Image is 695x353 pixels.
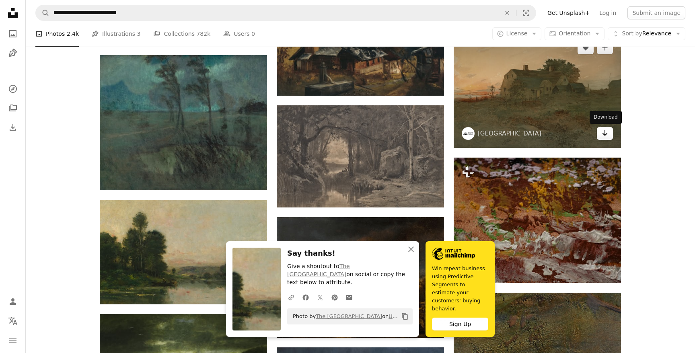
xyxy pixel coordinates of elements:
[92,21,140,47] a: Illustrations 3
[597,41,613,54] button: Add to Collection
[608,27,685,40] button: Sort byRelevance
[590,111,622,124] div: Download
[100,200,267,304] img: a painting of a body of water with trees in the background
[622,30,671,38] span: Relevance
[389,313,412,319] a: Unsplash
[454,158,621,283] img: Abstract painting with textured brushstrokes and various colors.
[627,6,685,19] button: Submit an image
[597,127,613,140] a: Download
[287,263,413,287] p: Give a shoutout to on social or copy the text below to attribute.
[516,5,536,21] button: Visual search
[100,248,267,255] a: a painting of a body of water with trees in the background
[5,119,21,135] a: Download History
[559,30,590,37] span: Orientation
[251,29,255,38] span: 0
[100,55,267,190] img: photo-1751732347465-1de310de44fb
[578,41,594,54] button: Like
[316,313,382,319] a: The [GEOGRAPHIC_DATA]
[426,241,495,337] a: Win repeat business using Predictive Segments to estimate your customers’ buying behavior.Sign Up
[313,289,327,305] a: Share on Twitter
[498,5,516,21] button: Clear
[506,30,528,37] span: License
[342,289,356,305] a: Share over email
[478,129,541,138] a: [GEOGRAPHIC_DATA]
[100,119,267,126] a: View the photo by Europeana
[594,6,621,19] a: Log in
[277,105,444,208] img: a painting of a river surrounded by trees
[277,153,444,160] a: a painting of a river surrounded by trees
[137,29,141,38] span: 3
[454,33,621,148] img: a painting of a house in a field
[153,21,210,47] a: Collections 782k
[5,45,21,61] a: Illustrations
[432,248,475,260] img: file-1690386555781-336d1949dad1image
[622,30,642,37] span: Sort by
[196,29,210,38] span: 782k
[287,248,413,259] h3: Say thanks!
[277,217,444,338] img: a painting of a river with a city in the distance
[454,87,621,94] a: a painting of a house in a field
[398,310,412,323] button: Copy to clipboard
[432,265,488,313] span: Win repeat business using Predictive Segments to estimate your customers’ buying behavior.
[327,289,342,305] a: Share on Pinterest
[223,21,255,47] a: Users 0
[432,318,488,330] div: Sign Up
[492,27,542,40] button: License
[5,100,21,116] a: Collections
[298,289,313,305] a: Share on Facebook
[5,313,21,329] button: Language
[5,332,21,348] button: Menu
[5,81,21,97] a: Explore
[5,5,21,23] a: Home — Unsplash
[5,293,21,310] a: Log in / Sign up
[5,26,21,42] a: Photos
[35,5,536,21] form: Find visuals sitewide
[36,5,49,21] button: Search Unsplash
[287,263,350,277] a: The [GEOGRAPHIC_DATA]
[462,127,475,140] img: Go to Boston Public Library's profile
[543,6,594,19] a: Get Unsplash+
[289,310,398,323] span: Photo by on
[545,27,605,40] button: Orientation
[454,216,621,224] a: Abstract painting with textured brushstrokes and various colors.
